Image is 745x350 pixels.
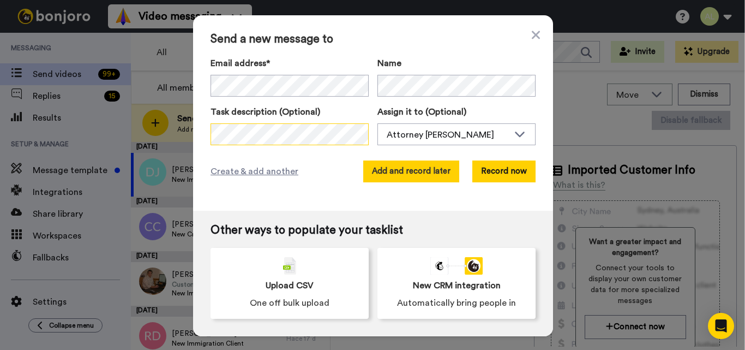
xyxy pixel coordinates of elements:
span: Upload CSV [266,279,314,292]
div: animation [430,257,483,275]
span: Automatically bring people in [397,296,516,310]
label: Email address* [211,57,369,70]
span: Name [377,57,401,70]
span: New CRM integration [413,279,501,292]
button: Record now [472,161,536,182]
div: Open Intercom Messenger [708,313,734,339]
label: Assign it to (Optional) [377,105,536,118]
div: Attorney [PERSON_NAME] [387,128,509,141]
span: One off bulk upload [250,296,329,310]
span: Send a new message to [211,33,536,46]
label: Task description (Optional) [211,105,369,118]
span: Other ways to populate your tasklist [211,224,536,237]
button: Add and record later [363,161,459,182]
img: csv-grey.png [283,257,296,275]
span: Create & add another [211,165,298,178]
